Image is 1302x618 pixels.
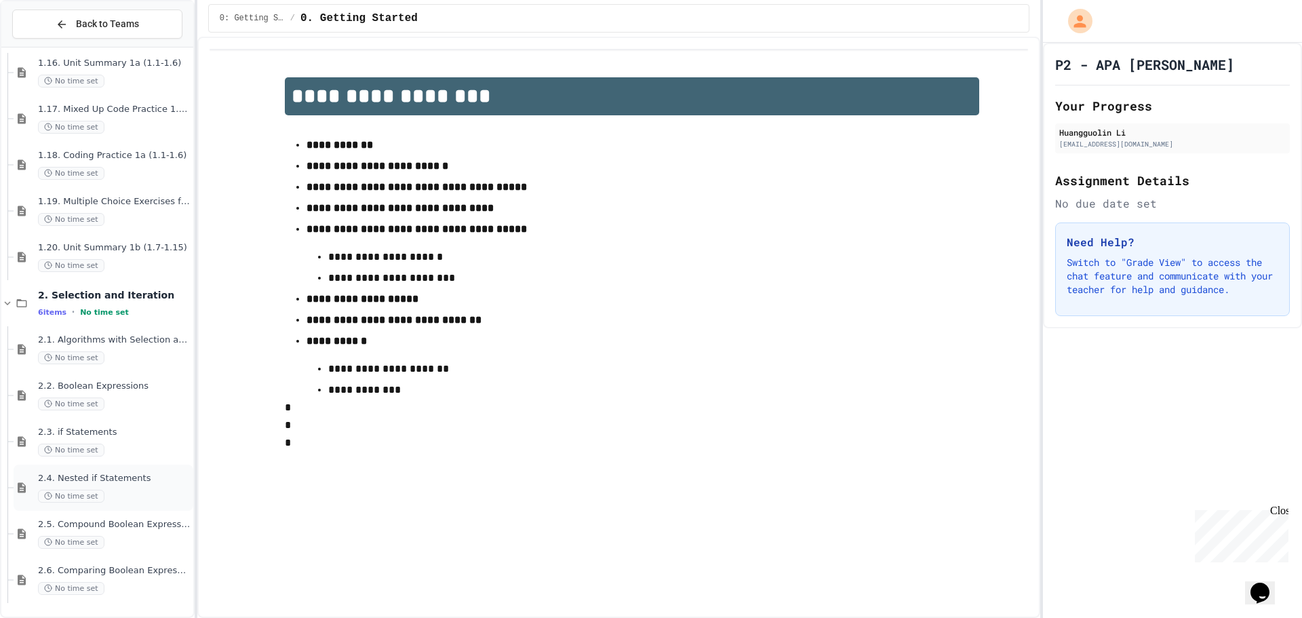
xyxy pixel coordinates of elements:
[38,121,104,134] span: No time set
[38,242,191,254] span: 1.20. Unit Summary 1b (1.7-1.15)
[80,308,129,317] span: No time set
[1067,234,1278,250] h3: Need Help?
[38,58,191,69] span: 1.16. Unit Summary 1a (1.1-1.6)
[38,427,191,438] span: 2.3. if Statements
[38,75,104,88] span: No time set
[12,9,182,39] button: Back to Teams
[38,398,104,410] span: No time set
[1059,126,1286,138] div: Huangguolin Li
[38,582,104,595] span: No time set
[38,381,191,392] span: 2.2. Boolean Expressions
[5,5,94,86] div: Chat with us now!Close
[38,565,191,577] span: 2.6. Comparing Boolean Expressions ([PERSON_NAME] Laws)
[38,289,191,301] span: 2. Selection and Iteration
[76,17,139,31] span: Back to Teams
[38,196,191,208] span: 1.19. Multiple Choice Exercises for Unit 1a (1.1-1.6)
[38,519,191,530] span: 2.5. Compound Boolean Expressions
[1055,55,1234,74] h1: P2 - APA [PERSON_NAME]
[38,473,191,484] span: 2.4. Nested if Statements
[1245,564,1288,604] iframe: chat widget
[38,334,191,346] span: 2.1. Algorithms with Selection and Repetition
[38,490,104,503] span: No time set
[1059,139,1286,149] div: [EMAIL_ADDRESS][DOMAIN_NAME]
[220,13,285,24] span: 0: Getting Started
[38,167,104,180] span: No time set
[300,10,418,26] span: 0. Getting Started
[1055,171,1290,190] h2: Assignment Details
[38,444,104,457] span: No time set
[38,213,104,226] span: No time set
[1055,96,1290,115] h2: Your Progress
[1055,195,1290,212] div: No due date set
[1189,505,1288,562] iframe: chat widget
[38,259,104,272] span: No time set
[38,308,66,317] span: 6 items
[38,536,104,549] span: No time set
[38,351,104,364] span: No time set
[38,104,191,115] span: 1.17. Mixed Up Code Practice 1.1-1.6
[290,13,295,24] span: /
[72,307,75,317] span: •
[1067,256,1278,296] p: Switch to "Grade View" to access the chat feature and communicate with your teacher for help and ...
[38,150,191,161] span: 1.18. Coding Practice 1a (1.1-1.6)
[1054,5,1096,37] div: My Account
